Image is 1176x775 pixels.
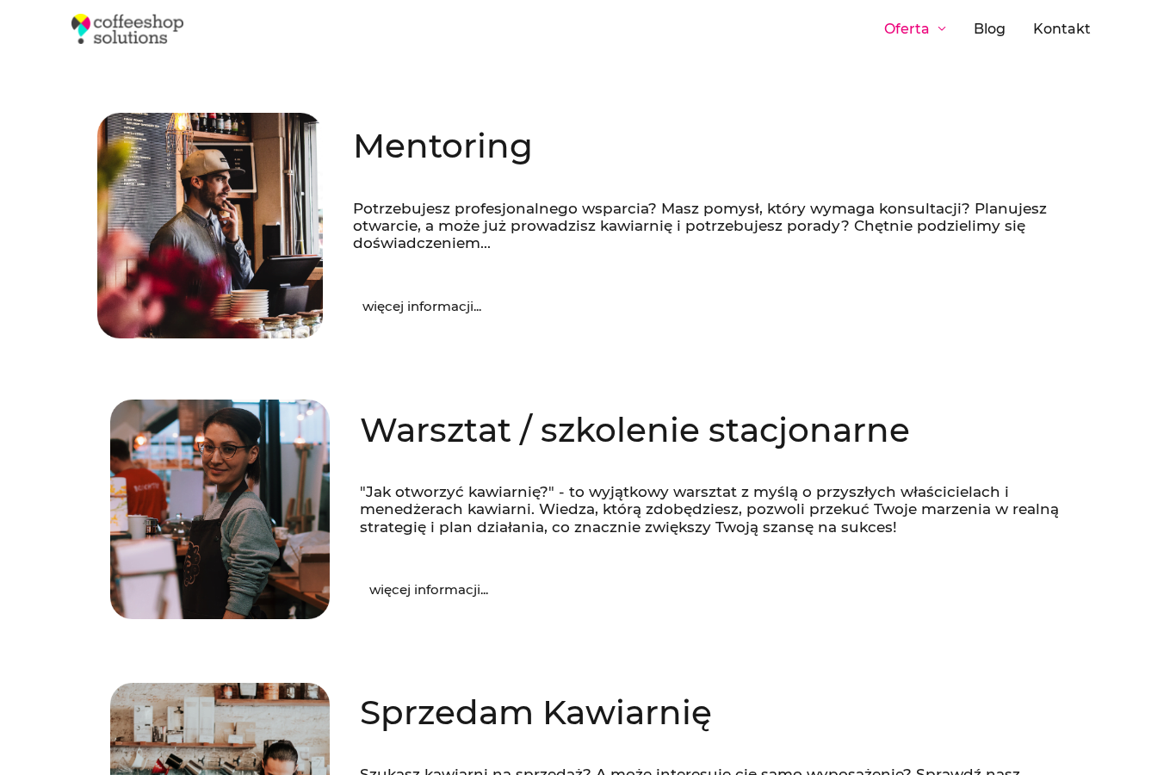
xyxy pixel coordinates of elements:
img: Coffeeshop Solutions [71,14,183,44]
span: więcej informacji... [362,300,481,313]
a: więcej informacji... [331,284,512,328]
img: własna kawiarnia [97,113,323,338]
h2: Mentoring [353,124,1079,168]
h2: Potrzebujesz profesjonalnego wsparcia? Masz pomysł, który wymaga konsultacji? Planujesz otwarcie,... [353,200,1079,252]
img: jak otworzyć kawiarnię? [110,400,330,619]
h2: "Jak otworzyć kawiarnię?" - to wyjątkowy warsztat z myślą o przyszłych właścicielach i menedżerac... [360,483,1066,536]
h2: Warsztat / szkolenie stacjonarne [360,408,1066,452]
a: więcej informacji... [338,567,519,611]
span: więcej informacji... [369,583,488,596]
h2: Sprzedam Kawiarnię [360,691,1066,735]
